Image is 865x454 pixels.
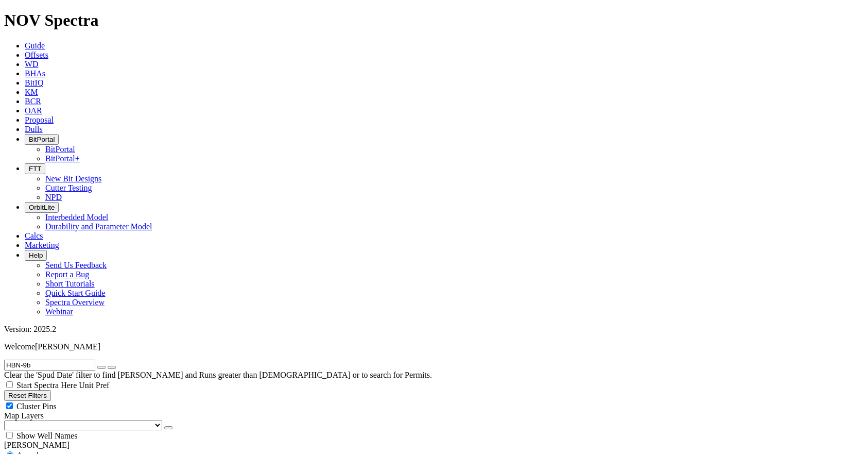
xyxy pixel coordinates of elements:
a: OAR [25,106,42,115]
span: Unit Pref [79,381,109,390]
a: Marketing [25,241,59,249]
span: Clear the 'Spud Date' filter to find [PERSON_NAME] and Runs greater than [DEMOGRAPHIC_DATA] or to... [4,371,432,379]
button: FTT [25,163,45,174]
a: KM [25,88,38,96]
a: BitPortal+ [45,154,80,163]
a: Offsets [25,51,48,59]
a: Report a Bug [45,270,89,279]
h1: NOV Spectra [4,11,861,30]
input: Start Spectra Here [6,381,13,388]
button: Help [25,250,47,261]
span: FTT [29,165,41,173]
a: WD [25,60,39,69]
a: BitIQ [25,78,43,87]
a: Short Tutorials [45,279,95,288]
a: New Bit Designs [45,174,101,183]
span: Start Spectra Here [16,381,77,390]
input: Search [4,360,95,371]
a: Cutter Testing [45,183,92,192]
div: Version: 2025.2 [4,325,861,334]
a: Calcs [25,231,43,240]
a: Dulls [25,125,43,133]
a: BHAs [25,69,45,78]
a: BCR [25,97,41,106]
a: NPD [45,193,62,201]
a: Interbedded Model [45,213,108,222]
span: OrbitLite [29,204,55,211]
button: OrbitLite [25,202,59,213]
span: [PERSON_NAME] [35,342,100,351]
p: Welcome [4,342,861,351]
button: BitPortal [25,134,59,145]
a: Guide [25,41,45,50]
a: Quick Start Guide [45,289,105,297]
a: Spectra Overview [45,298,105,307]
div: [PERSON_NAME] [4,441,861,450]
span: Show Well Names [16,431,77,440]
a: Webinar [45,307,73,316]
a: Proposal [25,115,54,124]
a: BitPortal [45,145,75,154]
span: BitPortal [29,136,55,143]
a: Send Us Feedback [45,261,107,270]
a: Durability and Parameter Model [45,222,152,231]
span: Help [29,251,43,259]
span: Cluster Pins [16,402,57,411]
span: Map Layers [4,411,44,420]
button: Reset Filters [4,390,51,401]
